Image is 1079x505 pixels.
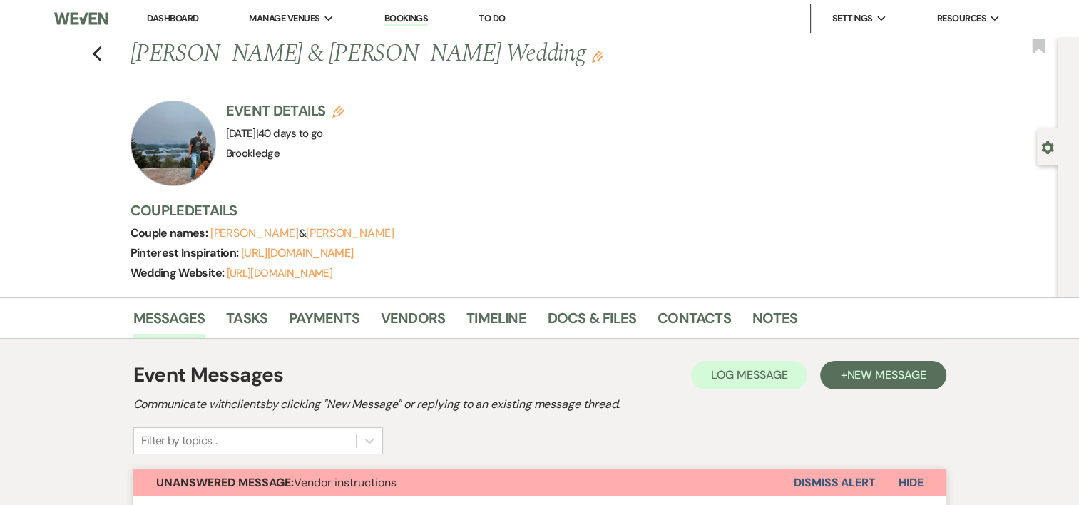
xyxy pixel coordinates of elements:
[133,360,284,390] h1: Event Messages
[226,146,280,160] span: Brookledge
[249,11,319,26] span: Manage Venues
[131,265,227,280] span: Wedding Website:
[54,4,108,34] img: Weven Logo
[156,475,397,490] span: Vendor instructions
[131,200,929,220] h3: Couple Details
[131,225,210,240] span: Couple names:
[289,307,359,338] a: Payments
[899,475,924,490] span: Hide
[256,126,323,141] span: |
[226,126,323,141] span: [DATE]
[876,469,946,496] button: Hide
[592,50,603,63] button: Edit
[820,361,946,389] button: +New Message
[141,432,218,449] div: Filter by topics...
[156,475,294,490] strong: Unanswered Message:
[227,266,332,280] a: [URL][DOMAIN_NAME]
[548,307,636,338] a: Docs & Files
[691,361,807,389] button: Log Message
[133,396,946,413] h2: Communicate with clients by clicking "New Message" or replying to an existing message thread.
[131,37,769,71] h1: [PERSON_NAME] & [PERSON_NAME] Wedding
[711,367,787,382] span: Log Message
[658,307,731,338] a: Contacts
[381,307,445,338] a: Vendors
[847,367,926,382] span: New Message
[210,226,394,240] span: &
[133,307,205,338] a: Messages
[226,307,267,338] a: Tasks
[131,245,241,260] span: Pinterest Inspiration:
[306,228,394,239] button: [PERSON_NAME]
[794,469,876,496] button: Dismiss Alert
[133,469,794,496] button: Unanswered Message:Vendor instructions
[384,12,428,26] a: Bookings
[479,12,505,24] a: To Do
[832,11,873,26] span: Settings
[1041,140,1054,153] button: Open lead details
[752,307,797,338] a: Notes
[241,245,353,260] a: [URL][DOMAIN_NAME]
[226,101,344,121] h3: Event Details
[466,307,526,338] a: Timeline
[258,126,323,141] span: 40 days to go
[147,12,198,24] a: Dashboard
[210,228,299,239] button: [PERSON_NAME]
[936,11,986,26] span: Resources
